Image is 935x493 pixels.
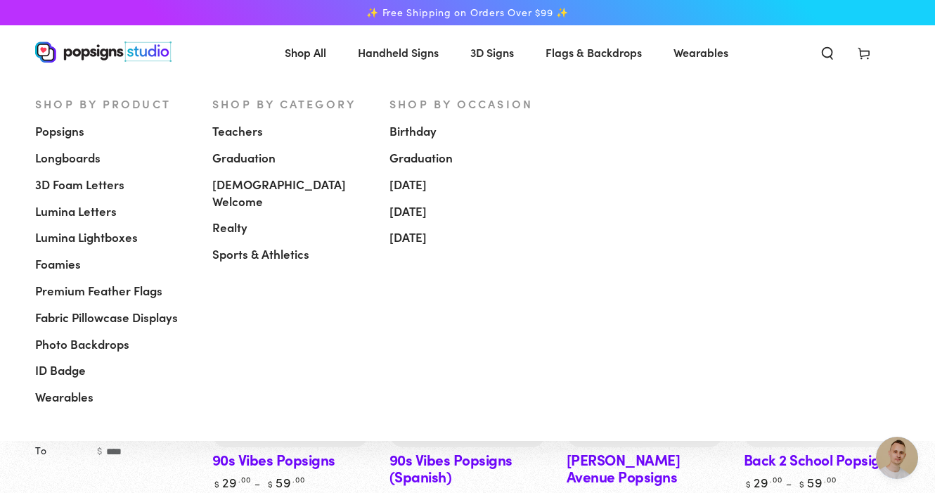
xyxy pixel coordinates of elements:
[347,34,449,71] a: Handheld Signs
[35,362,86,379] span: ID Badge
[35,251,191,278] a: Foamies
[389,177,427,193] span: [DATE]
[212,172,368,215] a: [DEMOGRAPHIC_DATA] Welcome
[35,336,129,353] span: Photo Backdrops
[212,241,368,268] a: Sports & Athletics
[93,435,106,467] span: $
[212,123,263,140] span: Teachers
[389,172,546,198] a: [DATE]
[809,37,846,68] summary: Search our site
[35,224,191,251] a: Lumina Lightboxes
[673,42,728,63] span: Wearables
[212,177,368,210] span: [DEMOGRAPHIC_DATA] Welcome
[389,224,546,251] a: [DATE]
[212,150,276,167] span: Graduation
[358,42,439,63] span: Handheld Signs
[212,215,368,241] a: Realty
[35,198,191,225] a: Lumina Letters
[35,331,191,358] a: Photo Backdrops
[460,34,524,71] a: 3D Signs
[35,150,101,167] span: Longboards
[274,34,337,71] a: Shop All
[35,283,162,300] span: Premium Feather Flags
[35,389,93,406] span: Wearables
[285,42,326,63] span: Shop All
[35,96,171,111] span: Shop By Product
[212,96,368,111] a: Shop By Category
[389,198,546,225] a: [DATE]
[546,42,642,63] span: Flags & Backdrops
[35,96,191,111] a: Shop By Product
[389,203,427,220] span: [DATE]
[35,305,191,331] a: Fabric Pillowcase Displays
[212,96,356,111] span: Shop By Category
[35,357,191,384] a: ID Badge
[212,219,247,236] span: Realty
[35,123,84,140] span: Popsigns
[35,145,191,172] a: Longboards
[389,96,546,111] a: Shop By Occasion
[389,145,546,172] a: Graduation
[212,246,309,263] span: Sports & Athletics
[876,437,918,479] a: Open chat
[35,177,124,193] span: 3D Foam Letters
[35,435,93,467] label: To
[35,118,191,145] a: Popsigns
[35,384,191,411] a: Wearables
[663,34,739,71] a: Wearables
[35,203,117,220] span: Lumina Letters
[470,42,514,63] span: 3D Signs
[35,309,178,326] span: Fabric Pillowcase Displays
[389,96,533,111] span: Shop By Occasion
[366,6,569,19] span: ✨ Free Shipping on Orders Over $99 ✨
[35,41,172,63] img: Popsigns Studio
[35,278,191,305] a: Premium Feather Flags
[35,256,81,273] span: Foamies
[389,150,453,167] span: Graduation
[535,34,652,71] a: Flags & Backdrops
[35,229,138,246] span: Lumina Lightboxes
[212,118,368,145] a: Teachers
[212,145,368,172] a: Graduation
[35,172,191,198] a: 3D Foam Letters
[389,118,546,145] a: Birthday
[389,123,437,140] span: Birthday
[389,229,427,246] span: [DATE]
